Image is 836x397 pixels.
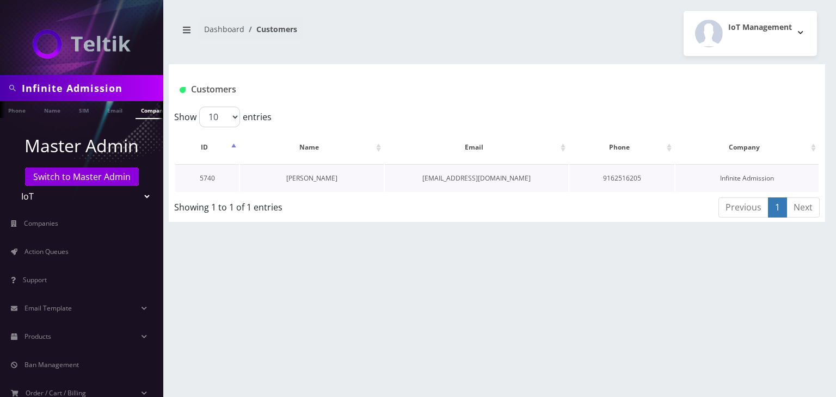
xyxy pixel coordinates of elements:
a: [PERSON_NAME] [286,173,337,183]
button: IoT Management [684,11,817,56]
span: Products [24,332,51,341]
a: Switch to Master Admin [25,168,139,186]
h1: Customers [180,84,706,95]
a: Dashboard [204,24,244,34]
th: Name: activate to sort column ascending [240,132,384,163]
li: Customers [244,23,297,35]
div: Showing 1 to 1 of 1 entries [174,196,435,214]
span: Support [23,275,47,284]
th: Email: activate to sort column ascending [385,132,568,163]
a: Next [786,197,820,218]
span: Ban Management [24,360,79,369]
select: Showentries [199,107,240,127]
th: Phone: activate to sort column ascending [569,132,674,163]
a: Phone [3,101,31,118]
a: SIM [73,101,94,118]
td: 5740 [175,164,239,192]
th: ID: activate to sort column descending [175,132,239,163]
nav: breadcrumb [177,18,489,49]
td: [EMAIL_ADDRESS][DOMAIN_NAME] [385,164,568,192]
label: Show entries [174,107,272,127]
span: Email Template [24,303,72,313]
h2: IoT Management [728,23,792,32]
th: Company: activate to sort column ascending [675,132,819,163]
a: 1 [768,197,787,218]
td: Infinite Admission [675,164,819,192]
a: Email [102,101,128,118]
span: Action Queues [24,247,69,256]
td: 9162516205 [569,164,674,192]
a: Company [136,101,172,119]
a: Name [39,101,66,118]
input: Search in Company [22,78,161,98]
img: IoT [33,29,131,59]
span: Companies [24,219,58,228]
a: Previous [718,197,769,218]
